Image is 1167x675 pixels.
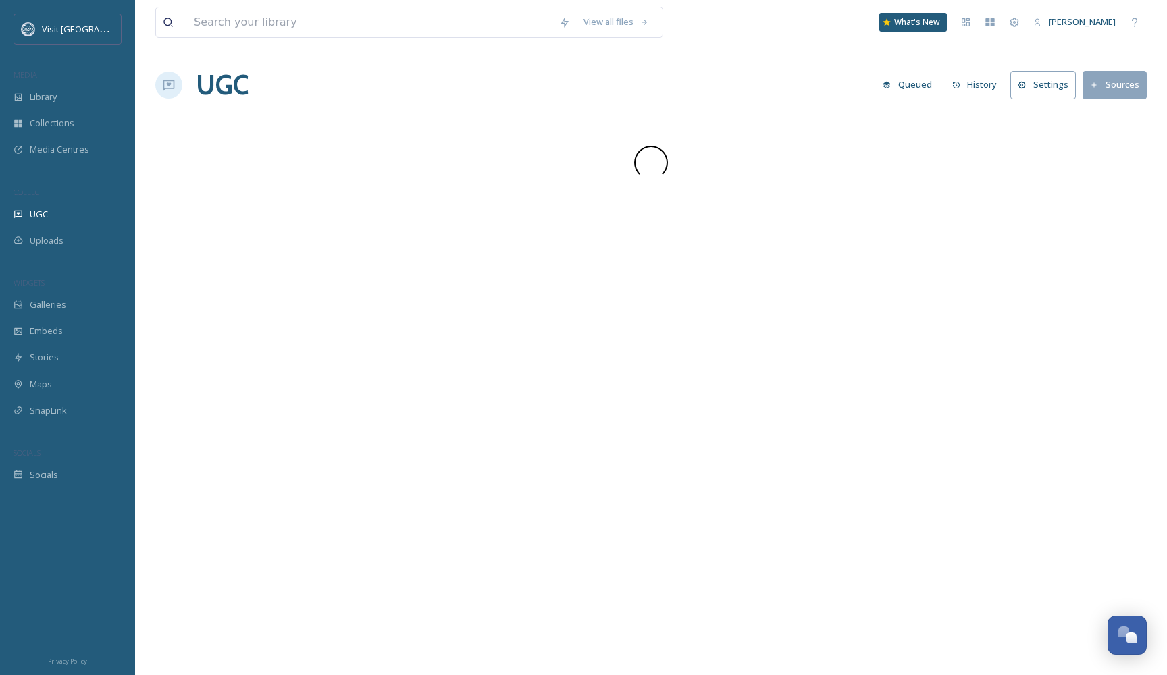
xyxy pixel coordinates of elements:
span: Media Centres [30,143,89,156]
span: [PERSON_NAME] [1049,16,1116,28]
span: Uploads [30,234,63,247]
a: Queued [876,72,945,98]
a: Privacy Policy [48,652,87,668]
span: Stories [30,351,59,364]
span: MEDIA [14,70,37,80]
span: SOCIALS [14,448,41,458]
a: [PERSON_NAME] [1027,9,1122,35]
input: Search your library [187,7,552,37]
span: Socials [30,468,58,481]
a: UGC [196,65,249,105]
button: Settings [1010,71,1076,99]
span: Embeds [30,325,63,337]
button: History [945,72,1004,98]
button: Open Chat [1108,616,1147,655]
span: Maps [30,378,52,391]
span: WIDGETS [14,277,45,288]
span: Galleries [30,298,66,311]
a: History [945,72,1011,98]
span: COLLECT [14,187,43,197]
span: UGC [30,208,48,221]
span: Visit [GEOGRAPHIC_DATA] [42,22,147,35]
img: logo.png [22,22,35,36]
span: SnapLink [30,404,67,417]
button: Sources [1083,71,1147,99]
span: Privacy Policy [48,657,87,666]
a: Settings [1010,71,1083,99]
a: View all files [577,9,656,35]
span: Collections [30,117,74,130]
a: What's New [879,13,947,32]
span: Library [30,90,57,103]
button: Queued [876,72,939,98]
